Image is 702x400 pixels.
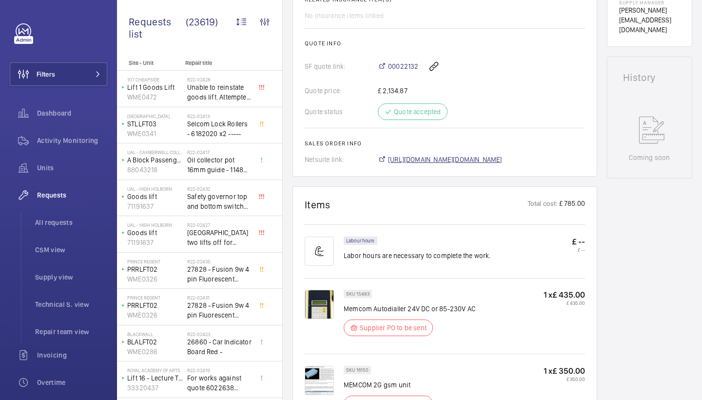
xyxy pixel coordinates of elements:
[305,366,334,395] img: yxHJwahYqzWG77u0p83ZD_Ik9da2z_J8Cx8lAyN1E-LzcfpY.png
[127,367,183,373] p: royal academy of arts
[305,290,334,319] img: -mIrsNtACA2Q8baf47Wm7pSVpSp3MbMcJAd3W3YqfUbtzXMe.png
[187,228,252,247] span: [GEOGRAPHIC_DATA] two lifts off for safety governor rope switches at top and bottom. Immediate de...
[127,295,183,300] p: Prince Regent
[129,16,186,40] span: Requests list
[619,5,680,35] p: [PERSON_NAME][EMAIL_ADDRESS][DOMAIN_NAME]
[187,186,252,192] h2: R22-02432
[37,190,107,200] span: Requests
[35,300,107,309] span: Technical S. view
[187,155,252,175] span: Oil collector pot 16mm guide - 11482 x2
[346,239,375,242] p: Labour hours
[127,373,183,383] p: Lift 16 - Lecture Theater Disabled Lift ([PERSON_NAME]) ([GEOGRAPHIC_DATA] )
[187,264,252,284] span: 27828 - Fusion 9w 4 pin Fluorescent Lamp / Bulb - Used on Prince regent lift No2 car top test con...
[305,140,585,147] h2: Sales order info
[127,192,183,201] p: Goods lift
[35,272,107,282] span: Supply view
[388,61,418,71] span: 00022132
[127,300,183,310] p: PRRLFT02
[187,192,252,211] span: Safety governor top and bottom switches not working from an immediate defect. Lift passenger lift...
[37,108,107,118] span: Dashboard
[127,201,183,211] p: 71191637
[35,245,107,255] span: CSM view
[344,380,439,390] p: MEMCOM 2G gsm unit
[127,259,183,264] p: Prince Regent
[572,247,585,253] p: £ --
[127,222,183,228] p: UAL - High Holborn
[37,69,55,79] span: Filters
[187,337,252,357] span: 26860 - Car Indicator Board Red -
[344,251,491,260] p: Labor hours are necessary to complete the work.
[127,77,183,82] p: 107 Cheapside
[187,119,252,139] span: Selcom Lock Rollers - 6182020 x2 -----
[187,295,252,300] h2: R22-02431
[127,119,183,129] p: STLLFT03
[527,199,558,211] p: Total cost:
[127,264,183,274] p: PRRLFT02
[360,323,427,333] p: Supplier PO to be sent
[10,62,107,86] button: Filters
[187,331,252,337] h2: R22-02423
[378,61,418,71] a: 00022132
[305,40,585,47] h2: Quote info
[35,218,107,227] span: All requests
[187,373,252,393] span: For works against quote 6022638 @£2197.00
[187,82,252,102] span: Unable to reinstate goods lift. Attempted to swap control boards with PL2, no difference. Technic...
[127,228,183,238] p: Goods lift
[37,378,107,387] span: Overtime
[127,165,183,175] p: 88043218
[37,163,107,173] span: Units
[378,155,502,164] a: [URL][DOMAIN_NAME][DOMAIN_NAME]
[388,155,502,164] span: [URL][DOMAIN_NAME][DOMAIN_NAME]
[623,73,676,82] h1: History
[127,113,183,119] p: [GEOGRAPHIC_DATA]
[35,327,107,337] span: Repair team view
[127,337,183,347] p: BLALFT02
[544,300,585,306] p: £ 435.00
[187,259,252,264] h2: R22-02435
[305,237,334,266] img: muscle-sm.svg
[127,347,183,357] p: WME0286
[187,77,252,82] h2: R22-02428
[127,331,183,337] p: Blackwall
[187,300,252,320] span: 27828 - Fusion 9w 4 pin Fluorescent Lamp / Bulb - Used on Prince regent lift No2 car top test con...
[344,304,475,314] p: Memcom Autodialler 24V DC or 85-230V AC
[572,237,585,247] p: £ --
[127,310,183,320] p: WME0326
[544,290,585,300] p: 1 x £ 435.00
[305,199,331,211] h1: Items
[187,149,252,155] h2: R22-02417
[127,186,183,192] p: UAL - High Holborn
[127,92,183,102] p: WME0472
[346,368,369,372] p: SKU 16150
[127,82,183,92] p: Lift 1 Goods Lift
[117,60,181,66] p: Site - Unit
[558,199,585,211] p: £ 785.00
[127,383,183,393] p: 33320437
[127,238,183,247] p: 71191637
[37,136,107,145] span: Activity Monitoring
[187,367,252,373] h2: R22-02419
[629,153,670,162] p: Coming soon
[127,129,183,139] p: WME0341
[127,274,183,284] p: WME0326
[346,292,370,296] p: SKU 15483
[127,149,183,155] p: UAL - Camberwell College of Arts
[37,350,107,360] span: Invoicing
[127,155,183,165] p: A Block Passenger Lift 2 (B) L/H
[544,376,585,382] p: £ 350.00
[185,60,250,66] p: Repair title
[187,222,252,228] h2: R22-02427
[544,366,585,376] p: 1 x £ 350.00
[187,113,252,119] h2: R22-02413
